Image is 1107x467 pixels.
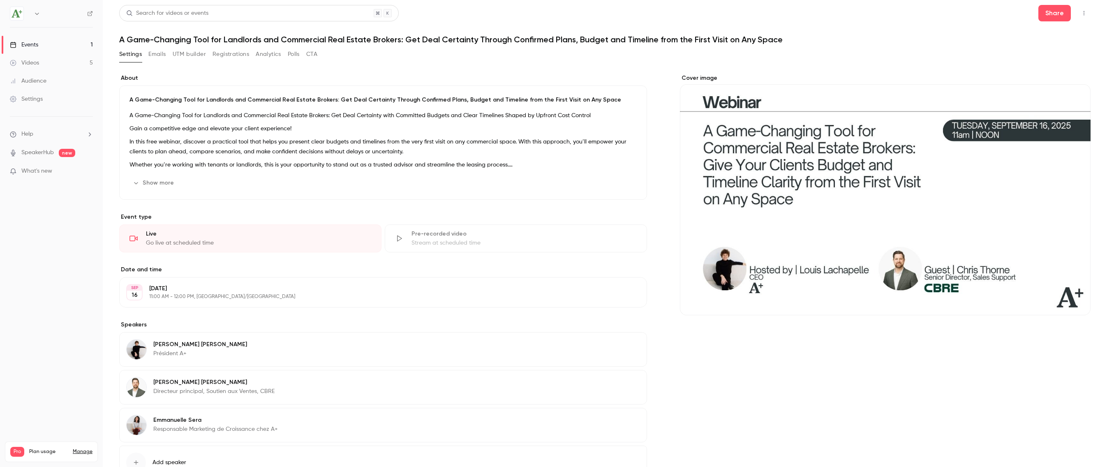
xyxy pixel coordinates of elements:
p: [PERSON_NAME] [PERSON_NAME] [153,340,247,349]
p: A Game-Changing Tool for Landlords and Commercial Real Estate Brokers: Get Deal Certainty with Co... [129,111,637,120]
span: Add speaker [153,458,186,467]
div: Pre-recorded video [411,230,637,238]
div: LiveGo live at scheduled time [119,224,381,252]
img: Chris Thorne [127,377,146,397]
div: Events [10,41,38,49]
button: UTM builder [173,48,206,61]
button: Show more [129,176,179,190]
p: Whether you’re working with tenants or landlords, this is your opportunity to stand out as a trus... [129,160,637,170]
button: CTA [306,48,317,61]
div: Live [146,230,371,238]
div: Emmanuelle SeraEmmanuelle SeraResponsable Marketing de Croissance chez A+ [119,408,647,442]
span: new [59,149,75,157]
label: Date and time [119,266,647,274]
button: Emails [148,48,166,61]
div: Louis Lachapelle[PERSON_NAME] [PERSON_NAME]Président A+ [119,332,647,367]
label: Cover image [680,74,1091,82]
button: Polls [288,48,300,61]
p: / 90 [80,457,92,464]
span: 5 [80,458,83,463]
button: Edit [610,377,640,390]
div: Videos [10,59,39,67]
h1: A Game-Changing Tool for Landlords and Commercial Real Estate Brokers: Get Deal Certainty Through... [119,35,1091,44]
section: Cover image [680,74,1091,315]
p: Emmanuelle Sera [153,416,278,424]
button: Edit [610,415,640,428]
span: What's new [21,167,52,176]
button: Registrations [213,48,249,61]
div: Search for videos or events [126,9,208,18]
button: cover-image [1068,292,1084,309]
p: In this free webinar, discover a practical tool that helps you present clear budgets and timeline... [129,137,637,157]
p: [DATE] [149,284,603,293]
label: About [119,74,647,82]
a: SpeakerHub [21,148,54,157]
button: Edit [610,339,640,352]
span: Help [21,130,33,139]
p: [PERSON_NAME] [PERSON_NAME] [153,378,275,386]
p: Directeur principal, Soutien aux Ventes, CBRE [153,387,275,395]
button: Analytics [256,48,281,61]
div: Settings [10,95,43,103]
div: Chris Thorne[PERSON_NAME] [PERSON_NAME]Directeur principal, Soutien aux Ventes, CBRE [119,370,647,405]
div: Audience [10,77,46,85]
img: Emmanuelle Sera [127,415,146,435]
p: Président A+ [153,349,247,358]
li: help-dropdown-opener [10,130,93,139]
img: Louis Lachapelle [127,340,146,359]
span: Plan usage [29,449,68,455]
p: 16 [132,291,138,299]
label: Speakers [119,321,647,329]
div: Stream at scheduled time [411,239,637,247]
span: Pro [10,447,24,457]
p: A Game-Changing Tool for Landlords and Commercial Real Estate Brokers: Get Deal Certainty Through... [129,96,637,104]
p: Responsable Marketing de Croissance chez A+ [153,425,278,433]
button: Settings [119,48,142,61]
div: Pre-recorded videoStream at scheduled time [385,224,647,252]
p: Videos [10,457,26,464]
a: Manage [73,449,92,455]
p: Gain a competitive edge and elevate your client experience! [129,124,637,134]
div: SEP [127,285,142,291]
p: 11:00 AM - 12:00 PM, [GEOGRAPHIC_DATA]/[GEOGRAPHIC_DATA] [149,294,603,300]
div: Go live at scheduled time [146,239,371,247]
button: Share [1038,5,1071,21]
p: Event type [119,213,647,221]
